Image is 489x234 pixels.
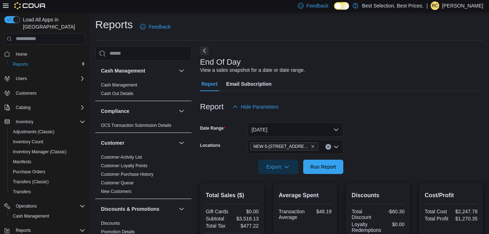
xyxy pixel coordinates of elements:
span: NEW-5-1000 Northwest Blvd-Creston [250,143,318,150]
div: Transaction Average [279,209,305,220]
span: Discounts [101,220,120,226]
button: Inventory Count [7,137,88,147]
span: Transfers (Classic) [13,179,49,185]
button: Reports [7,59,88,69]
button: Users [13,74,30,83]
button: Users [1,74,88,84]
a: Customers [13,89,39,98]
span: Inventory [16,119,33,125]
div: $0.00 [384,221,405,227]
div: Total Cost [425,209,450,214]
button: Purchase Orders [7,167,88,177]
h3: End Of Day [200,58,241,66]
a: Purchase Orders [10,168,48,176]
span: Transfers [10,188,85,196]
button: Export [258,160,298,174]
h3: Discounts & Promotions [101,205,159,213]
span: Adjustments (Classic) [13,129,54,135]
div: $3,518.13 [234,216,259,221]
div: $2,247.78 [452,209,478,214]
input: Dark Mode [334,2,349,10]
button: Customer [101,139,176,146]
label: Locations [200,143,221,148]
div: Robert Crawford [431,1,439,10]
div: View a sales snapshot for a date or date range. [200,66,305,74]
a: Home [13,50,30,59]
div: $48.19 [308,209,331,214]
button: Compliance [101,108,176,115]
span: Export [262,160,294,174]
h2: Total Sales ($) [206,191,259,200]
span: OCS Transaction Submission Details [101,123,171,128]
h2: Average Spent [279,191,332,200]
button: Open list of options [333,144,339,150]
div: Customer [95,153,192,199]
h2: Cost/Profit [425,191,478,200]
span: Home [16,51,27,57]
span: Users [13,74,85,83]
span: Users [16,76,27,81]
a: Transfers [10,188,34,196]
button: Customers [1,88,88,98]
button: Next [200,46,209,55]
button: Inventory [13,118,36,126]
h2: Discounts [352,191,405,200]
span: Customers [16,90,37,96]
p: Best Selection. Best Prices. [362,1,423,10]
span: Customer Queue [101,180,134,186]
span: Report [202,77,218,91]
a: Reports [10,60,31,69]
a: OCS Transaction Submission Details [101,123,171,128]
button: Cash Management [177,66,186,75]
button: Operations [13,202,40,210]
button: Home [1,49,88,59]
span: NEW-5-[STREET_ADDRESS] [253,143,309,150]
button: Adjustments (Classic) [7,127,88,137]
span: Customer Purchase History [101,171,154,177]
span: Reports [16,228,31,233]
span: Hide Parameters [241,103,279,110]
span: Purchase Orders [10,168,85,176]
a: Customer Loyalty Points [101,163,147,168]
span: Cash Management [10,212,85,220]
p: | [426,1,428,10]
span: Transfers (Classic) [10,178,85,186]
a: Inventory Count [10,138,46,146]
button: Remove NEW-5-1000 Northwest Blvd-Creston from selection in this group [311,144,315,149]
span: Inventory Count [13,139,43,145]
div: Total Tax [206,223,231,229]
div: $0.00 [234,209,259,214]
div: -$60.30 [379,209,405,214]
button: Cash Management [7,211,88,221]
span: Adjustments (Classic) [10,128,85,136]
div: Total Discount [352,209,377,220]
span: Customers [13,89,85,98]
h3: Compliance [101,108,129,115]
button: Hide Parameters [229,100,281,114]
div: Compliance [95,121,192,133]
span: Reports [13,61,28,67]
button: Compliance [177,107,186,115]
span: Operations [13,202,85,210]
a: Transfers (Classic) [10,178,52,186]
button: Manifests [7,157,88,167]
button: [DATE] [247,123,343,137]
a: Feedback [137,20,173,34]
a: Cash Management [10,212,52,220]
div: Loyalty Redemptions [352,221,381,233]
a: Customer Activity List [101,155,142,160]
span: Inventory Manager (Classic) [13,149,67,155]
span: Feedback [306,2,328,9]
span: Inventory Count [10,138,85,146]
span: Inventory Manager (Classic) [10,148,85,156]
div: Subtotal [206,216,231,221]
span: Customer Loyalty Points [101,163,147,169]
button: Run Report [303,160,343,174]
span: Reports [10,60,85,69]
span: Email Subscription [226,77,272,91]
button: Operations [1,201,88,211]
button: Discounts & Promotions [101,205,176,213]
span: New Customers [101,189,131,194]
